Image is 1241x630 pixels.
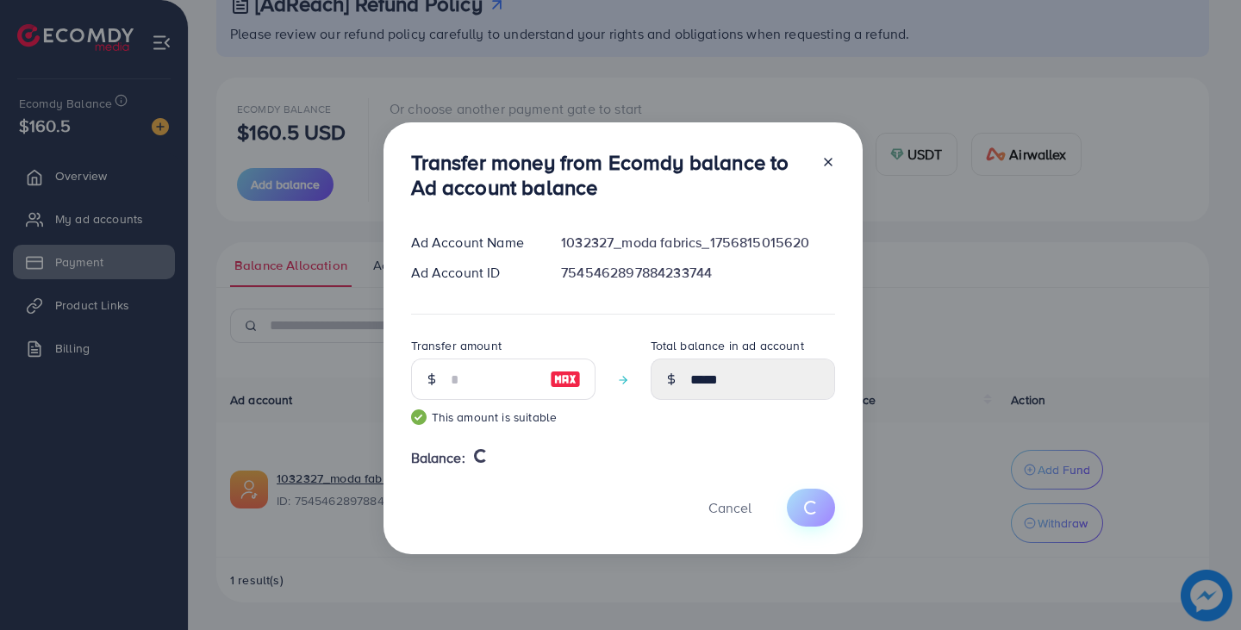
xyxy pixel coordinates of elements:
[651,337,804,354] label: Total balance in ad account
[411,409,596,426] small: This amount is suitable
[550,369,581,390] img: image
[397,263,548,283] div: Ad Account ID
[397,233,548,253] div: Ad Account Name
[411,409,427,425] img: guide
[708,498,751,517] span: Cancel
[687,489,773,526] button: Cancel
[411,150,808,200] h3: Transfer money from Ecomdy balance to Ad account balance
[411,337,502,354] label: Transfer amount
[547,263,848,283] div: 7545462897884233744
[547,233,848,253] div: 1032327_moda fabrics_1756815015620
[411,448,465,468] span: Balance:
